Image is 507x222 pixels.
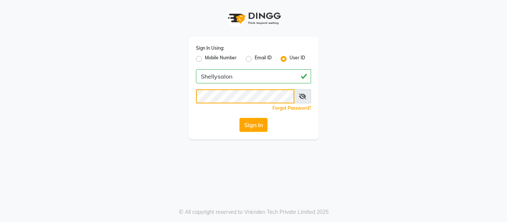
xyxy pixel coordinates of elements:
input: Username [196,89,294,103]
label: Mobile Number [205,54,237,63]
keeper-lock: Open Keeper Popup [272,92,281,101]
label: Email ID [255,54,272,63]
label: Sign In Using: [196,45,224,52]
img: logo1.svg [224,7,283,29]
input: Username [196,69,311,83]
a: Forgot Password? [272,105,311,111]
label: User ID [290,54,305,63]
button: Sign In [239,118,268,132]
